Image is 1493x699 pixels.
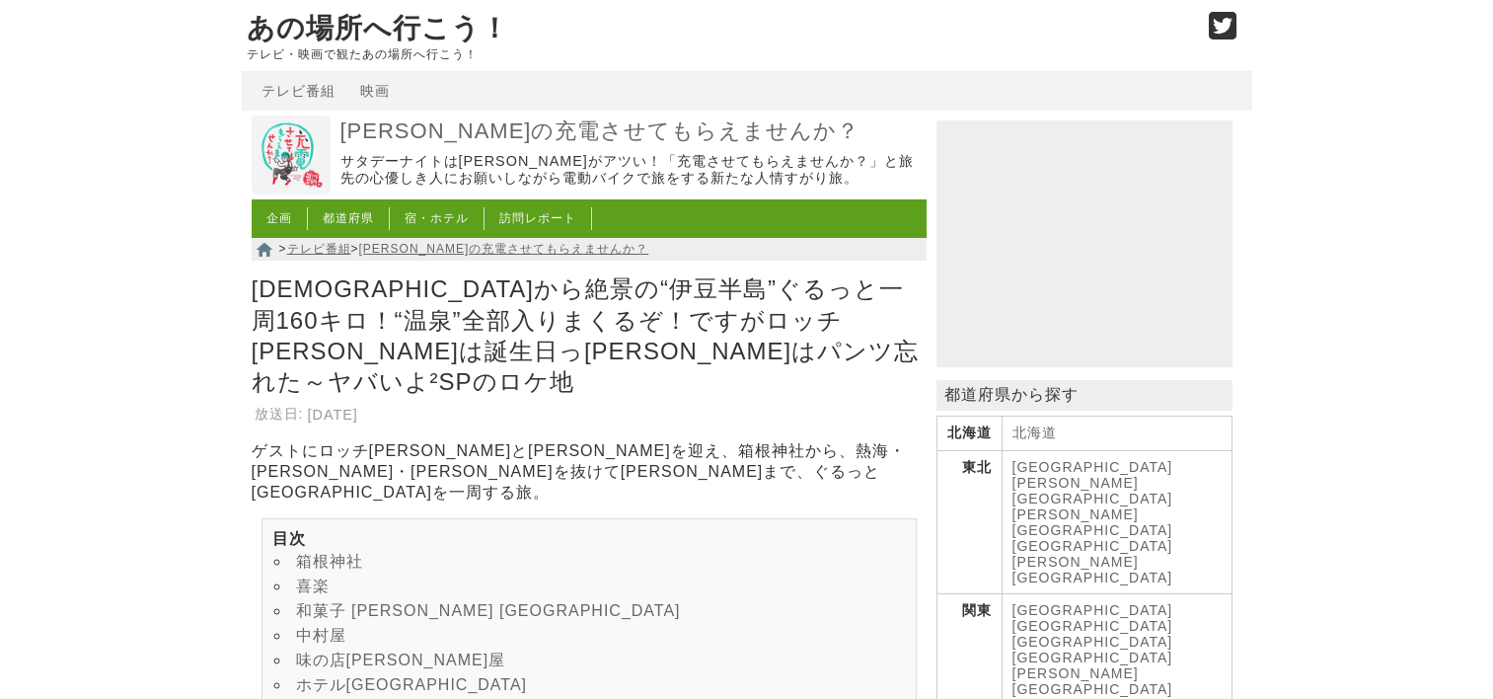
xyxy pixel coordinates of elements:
a: Twitter (@go_thesights) [1209,24,1237,40]
p: ゲストにロッチ[PERSON_NAME]と[PERSON_NAME]を迎え、箱根神社から、熱海・[PERSON_NAME]・[PERSON_NAME]を抜けて[PERSON_NAME]まで、ぐる... [252,441,927,504]
a: ホテル[GEOGRAPHIC_DATA] [296,676,528,693]
a: 箱根神社 [296,553,363,570]
a: [PERSON_NAME][GEOGRAPHIC_DATA] [1012,554,1173,585]
img: 出川哲朗の充電させてもらえませんか？ [252,116,331,194]
a: [PERSON_NAME][GEOGRAPHIC_DATA] [1012,665,1173,697]
a: 企画 [266,211,292,225]
a: 喜楽 [296,578,330,594]
a: 味の店[PERSON_NAME]屋 [296,652,506,668]
a: [GEOGRAPHIC_DATA] [1012,459,1173,475]
a: [PERSON_NAME][GEOGRAPHIC_DATA] [1012,506,1173,538]
a: [GEOGRAPHIC_DATA] [1012,618,1173,634]
th: 北海道 [936,417,1002,451]
a: あの場所へ行こう！ [247,13,509,43]
p: 都道府県から探す [936,380,1232,411]
a: 和菓子 [PERSON_NAME] [GEOGRAPHIC_DATA] [296,602,681,619]
a: 北海道 [1012,425,1057,440]
a: [PERSON_NAME]の充電させてもらえませんか？ [340,117,922,146]
a: [PERSON_NAME][GEOGRAPHIC_DATA] [1012,475,1173,506]
p: テレビ・映画で観たあの場所へ行こう！ [247,47,1188,61]
a: 中村屋 [296,627,346,644]
a: テレビ番組 [261,83,336,99]
a: 映画 [360,83,390,99]
th: 東北 [936,451,1002,594]
a: [GEOGRAPHIC_DATA] [1012,538,1173,554]
a: 宿・ホテル [405,211,469,225]
a: [GEOGRAPHIC_DATA] [1012,650,1173,665]
a: [PERSON_NAME]の充電させてもらえませんか？ [359,242,649,256]
a: テレビ番組 [287,242,351,256]
th: 放送日: [254,404,305,425]
h1: [DEMOGRAPHIC_DATA]から絶景の“伊豆半島”ぐるっと一周160キロ！“温泉”全部入りまくるぞ！ですがロッチ[PERSON_NAME]は誕生日っ[PERSON_NAME]はパンツ忘れ... [252,269,927,402]
a: 出川哲朗の充電させてもらえませんか？ [252,181,331,197]
a: [GEOGRAPHIC_DATA] [1012,602,1173,618]
td: [DATE] [307,404,359,425]
a: 訪問レポート [499,211,576,225]
p: サタデーナイトは[PERSON_NAME]がアツい！「充電させてもらえませんか？」と旅先の心優しき人にお願いしながら電動バイクで旅をする新たな人情すがり旅。 [340,153,922,188]
nav: > > [252,238,927,261]
a: [GEOGRAPHIC_DATA] [1012,634,1173,650]
a: 都道府県 [323,211,374,225]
